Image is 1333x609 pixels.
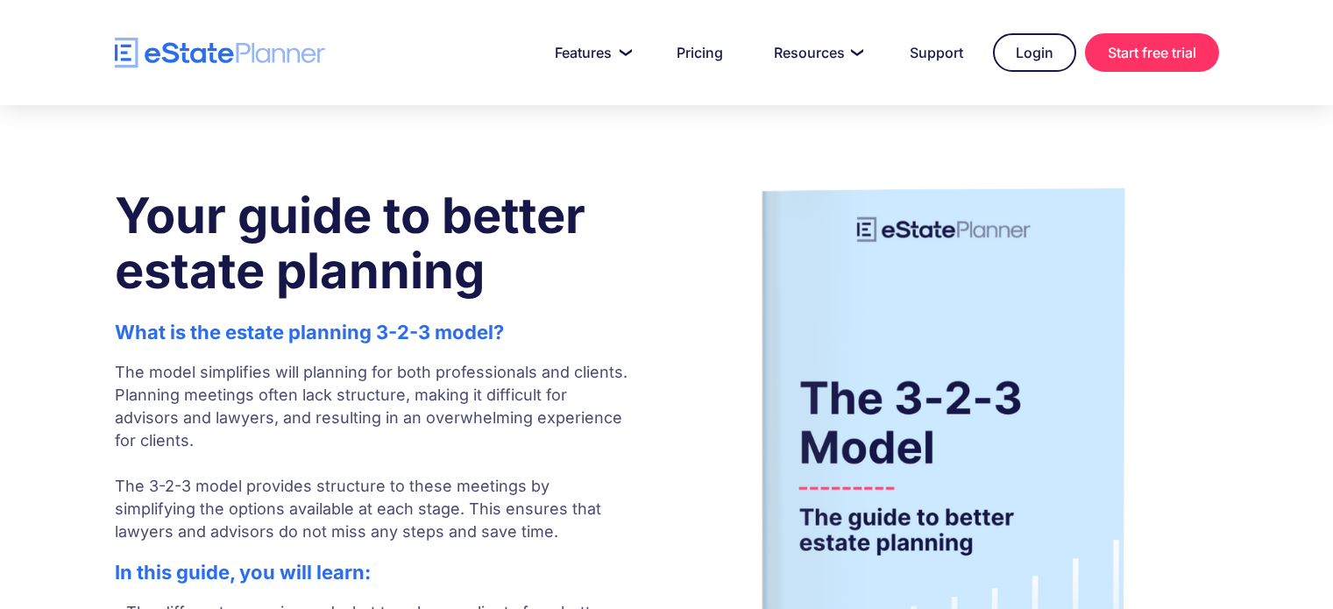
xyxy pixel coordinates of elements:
h2: In this guide, you will learn: [115,561,634,584]
a: home [115,38,325,68]
strong: Your guide to better estate planning [115,186,585,301]
a: Features [534,35,647,70]
a: Resources [753,35,880,70]
a: Pricing [656,35,744,70]
h2: What is the estate planning 3-2-3 model? [115,321,634,343]
a: Start free trial [1085,33,1219,72]
a: Support [889,35,984,70]
p: The model simplifies will planning for both professionals and clients. Planning meetings often la... [115,361,634,543]
a: Login [993,33,1076,72]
